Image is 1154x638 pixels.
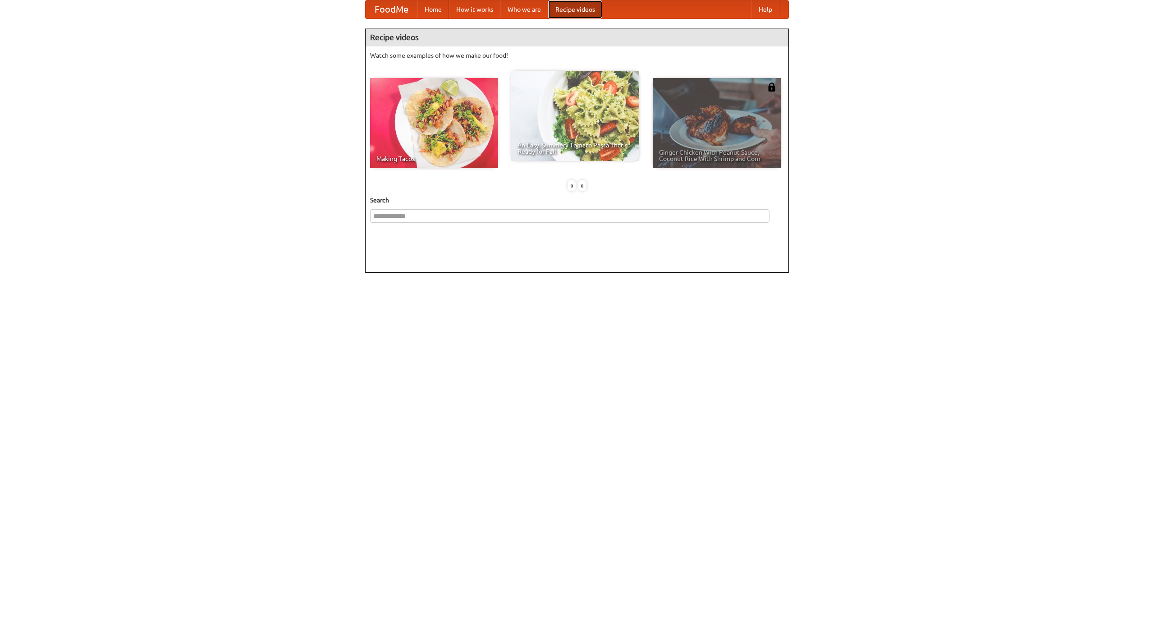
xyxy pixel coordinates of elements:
a: An Easy, Summery Tomato Pasta That's Ready for Fall [511,71,639,161]
img: 483408.png [767,83,776,92]
span: Making Tacos [376,156,492,162]
span: An Easy, Summery Tomato Pasta That's Ready for Fall [517,142,633,155]
p: Watch some examples of how we make our food! [370,51,784,60]
a: Recipe videos [548,0,602,18]
a: Making Tacos [370,78,498,168]
div: » [578,180,586,191]
div: « [568,180,576,191]
a: Home [417,0,449,18]
a: FoodMe [366,0,417,18]
a: Help [751,0,779,18]
h5: Search [370,196,784,205]
h4: Recipe videos [366,28,788,46]
a: Who we are [500,0,548,18]
a: How it works [449,0,500,18]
